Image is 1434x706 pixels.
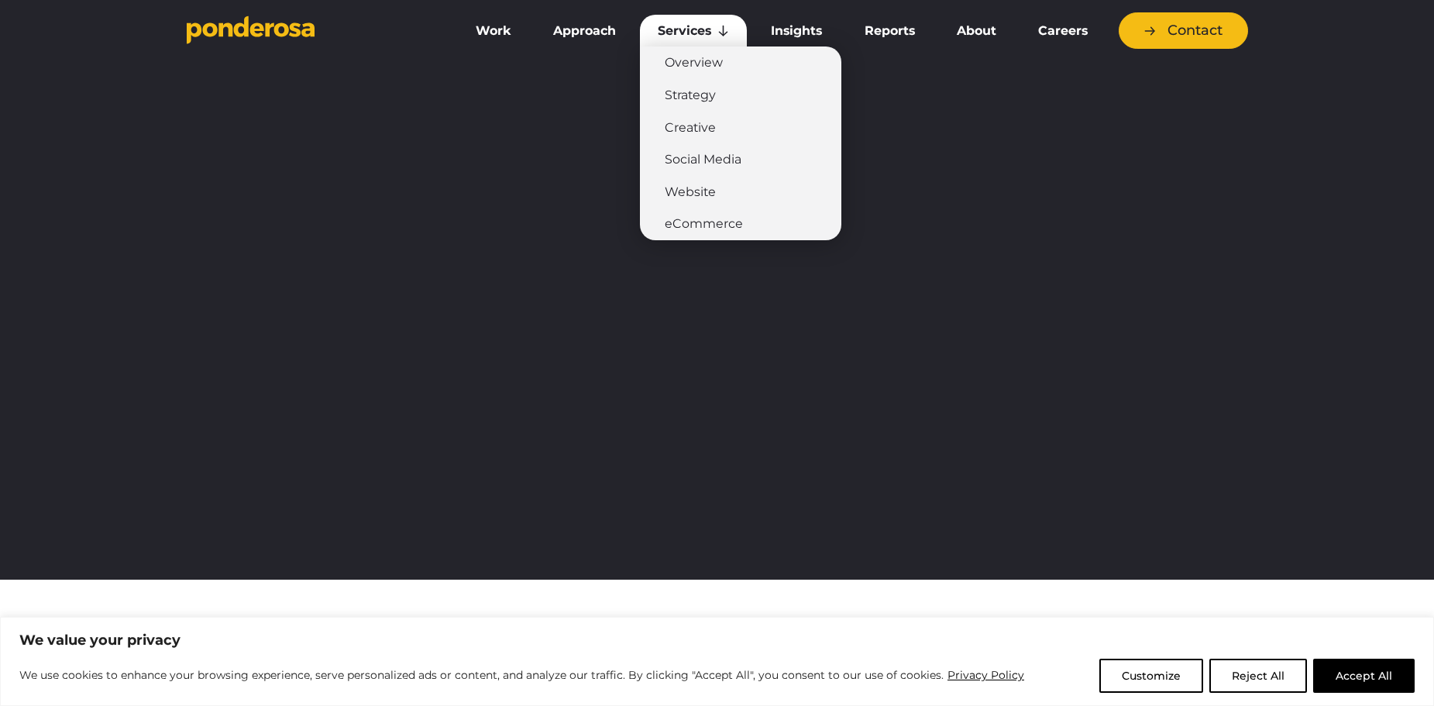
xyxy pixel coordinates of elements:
a: Reports [847,15,933,47]
button: Customize [1099,659,1203,693]
a: Insights [753,15,840,47]
a: Website [640,176,841,208]
button: Reject All [1209,659,1307,693]
a: Strategy [640,79,841,112]
a: Careers [1020,15,1106,47]
p: We use cookies to enhance your browsing experience, serve personalized ads or content, and analyz... [19,666,1025,684]
a: Go to homepage [187,15,435,46]
a: Overview [640,46,841,79]
a: Services [640,15,747,47]
a: Privacy Policy [947,666,1025,684]
a: Creative [640,112,841,144]
a: Work [458,15,529,47]
p: We value your privacy [19,631,1415,649]
a: About [939,15,1014,47]
a: Social Media [640,143,841,176]
a: Approach [535,15,634,47]
button: Accept All [1313,659,1415,693]
a: Contact [1119,12,1248,49]
a: eCommerce [640,208,841,240]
